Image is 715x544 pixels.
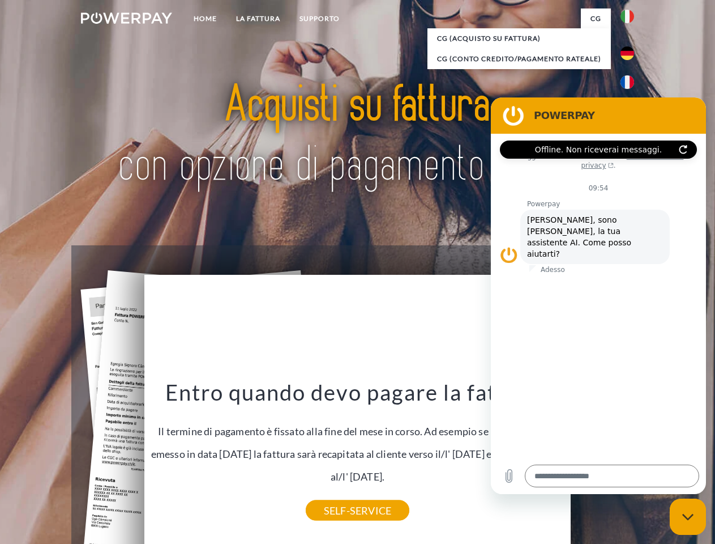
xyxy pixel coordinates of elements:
h3: Entro quando devo pagare la fattura? [151,379,564,406]
iframe: Finestra di messaggistica [491,97,706,494]
div: Il termine di pagamento è fissato alla fine del mese in corso. Ad esempio se l'ordine è stato eme... [151,379,564,511]
a: CG (Conto Credito/Pagamento rateale) [427,49,611,69]
a: Supporto [290,8,349,29]
img: it [620,10,634,23]
img: title-powerpay_it.svg [108,54,607,217]
img: logo-powerpay-white.svg [81,12,172,24]
a: CG [581,8,611,29]
a: LA FATTURA [226,8,290,29]
a: Home [184,8,226,29]
a: SELF-SERVICE [306,500,409,521]
a: CG (Acquisto su fattura) [427,28,611,49]
img: de [620,46,634,60]
img: fr [620,75,634,89]
iframe: Pulsante per aprire la finestra di messaggistica, conversazione in corso [670,499,706,535]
